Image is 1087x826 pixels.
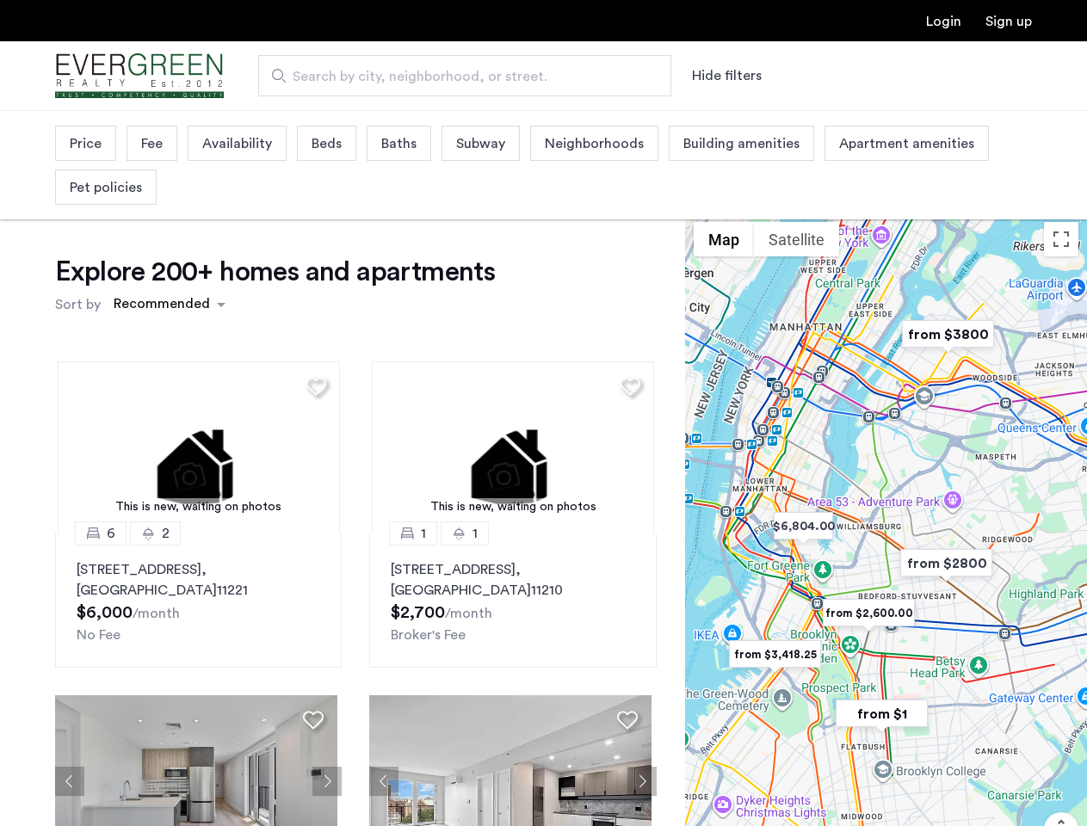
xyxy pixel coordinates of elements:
[258,55,671,96] input: Apartment Search
[105,289,234,320] ng-select: sort-apartment
[391,604,445,621] span: $2,700
[1044,222,1078,256] button: Toggle fullscreen view
[55,294,101,315] label: Sort by
[133,607,180,620] sub: /month
[372,361,654,533] img: 1.gif
[141,133,163,154] span: Fee
[692,65,762,86] button: Show or hide filters
[893,544,999,583] div: from $2800
[985,15,1032,28] a: Registration
[421,523,426,544] span: 1
[58,361,340,533] img: 1.gif
[545,133,644,154] span: Neighborhoods
[895,315,1001,354] div: from $3800
[627,767,657,796] button: Next apartment
[55,255,495,289] h1: Explore 200+ homes and apartments
[293,66,623,87] span: Search by city, neighborhood, or street.
[456,133,505,154] span: Subway
[202,133,272,154] span: Availability
[391,628,466,642] span: Broker's Fee
[816,594,922,632] div: from $2,600.00
[55,44,224,108] a: Cazamio Logo
[70,133,102,154] span: Price
[77,604,133,621] span: $6,000
[722,635,828,674] div: from $3,418.25
[55,44,224,108] img: logo
[312,767,342,796] button: Next apartment
[767,507,840,546] div: $6,804.00
[754,222,839,256] button: Show satellite imagery
[70,177,142,198] span: Pet policies
[391,559,634,601] p: [STREET_ADDRESS] 11210
[445,607,492,620] sub: /month
[55,533,342,668] a: 62[STREET_ADDRESS], [GEOGRAPHIC_DATA]11221No Fee
[77,628,120,642] span: No Fee
[111,293,210,318] div: Recommended
[683,133,800,154] span: Building amenities
[372,361,654,533] a: This is new, waiting on photos
[66,498,331,516] div: This is new, waiting on photos
[381,133,417,154] span: Baths
[829,694,935,733] div: from $1
[77,559,320,601] p: [STREET_ADDRESS] 11221
[58,361,340,533] a: This is new, waiting on photos
[369,533,656,668] a: 11[STREET_ADDRESS], [GEOGRAPHIC_DATA]11210Broker's Fee
[312,133,342,154] span: Beds
[55,767,84,796] button: Previous apartment
[107,523,115,544] span: 6
[162,523,170,544] span: 2
[694,222,754,256] button: Show street map
[926,15,961,28] a: Login
[380,498,645,516] div: This is new, waiting on photos
[369,767,398,796] button: Previous apartment
[472,523,478,544] span: 1
[839,133,974,154] span: Apartment amenities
